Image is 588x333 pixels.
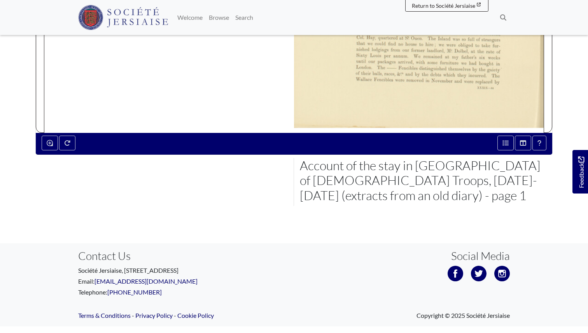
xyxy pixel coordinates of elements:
[78,249,288,263] h3: Contact Us
[78,288,288,297] p: Telephone:
[174,10,206,25] a: Welcome
[177,312,214,319] a: Cookie Policy
[206,10,232,25] a: Browse
[78,266,288,275] p: Société Jersiaise, [STREET_ADDRESS]
[94,277,198,285] a: [EMAIL_ADDRESS][DOMAIN_NAME]
[59,136,75,150] button: Rotate the book
[78,5,168,30] img: Société Jersiaise
[532,136,546,150] button: Help
[135,312,173,319] a: Privacy Policy
[42,136,58,150] button: Enable or disable loupe tool (Alt+L)
[412,2,475,9] span: Return to Société Jersiaise
[78,277,288,286] p: Email:
[451,249,510,263] h3: Social Media
[515,136,531,150] button: Thumbnails
[78,312,131,319] a: Terms & Conditions
[572,150,588,194] a: Would you like to provide feedback?
[107,288,162,296] a: [PHONE_NUMBER]
[497,136,514,150] button: Open metadata window
[232,10,256,25] a: Search
[78,3,168,32] a: Société Jersiaise logo
[416,311,510,320] span: Copyright © 2025 Société Jersiaise
[576,156,586,188] span: Feedback
[300,158,553,203] h2: Account of the stay in [GEOGRAPHIC_DATA] of [DEMOGRAPHIC_DATA] Troops, [DATE]-[DATE] (extracts fr...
